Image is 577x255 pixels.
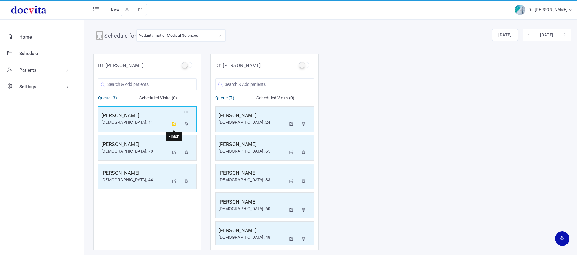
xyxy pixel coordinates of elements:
h5: [PERSON_NAME] [219,112,286,119]
div: [DEMOGRAPHIC_DATA], 48 [219,234,286,241]
div: [DEMOGRAPHIC_DATA], 24 [219,119,286,126]
div: Scheduled Visits (0) [256,95,314,103]
h5: [PERSON_NAME] [219,198,286,206]
div: [DEMOGRAPHIC_DATA], 65 [219,148,286,154]
div: Vedanta Inst of Medical Sciences [139,32,198,39]
button: [DATE] [492,29,518,41]
img: img-2.jpg [515,5,525,15]
h5: Dr. [PERSON_NAME] [215,62,261,69]
h4: Schedule for [104,32,136,41]
div: Finish [166,132,182,141]
h5: [PERSON_NAME] [219,227,286,234]
div: Queue (3) [98,95,136,103]
div: [DEMOGRAPHIC_DATA], 83 [219,177,286,183]
div: Queue (7) [215,95,253,103]
h5: [PERSON_NAME] [101,112,169,119]
div: [DEMOGRAPHIC_DATA], 70 [101,148,169,154]
h5: [PERSON_NAME] [101,141,169,148]
button: [DATE] [536,29,558,41]
h5: [PERSON_NAME] [101,169,169,177]
span: Patients [19,67,37,73]
span: Home [19,34,32,40]
h5: [PERSON_NAME] [219,169,286,177]
div: [DEMOGRAPHIC_DATA], 41 [101,119,169,126]
div: [DEMOGRAPHIC_DATA], 60 [219,206,286,212]
div: [DEMOGRAPHIC_DATA], 44 [101,177,169,183]
input: Search & Add patients [98,78,197,90]
h5: Dr. [PERSON_NAME] [98,62,144,69]
span: Dr. [PERSON_NAME] [528,7,569,12]
span: Schedule [19,51,38,56]
div: Scheduled Visits (0) [139,95,197,103]
h5: [PERSON_NAME] [219,141,286,148]
span: New: [111,7,121,12]
input: Search & Add patients [215,78,314,90]
span: Settings [19,84,37,89]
